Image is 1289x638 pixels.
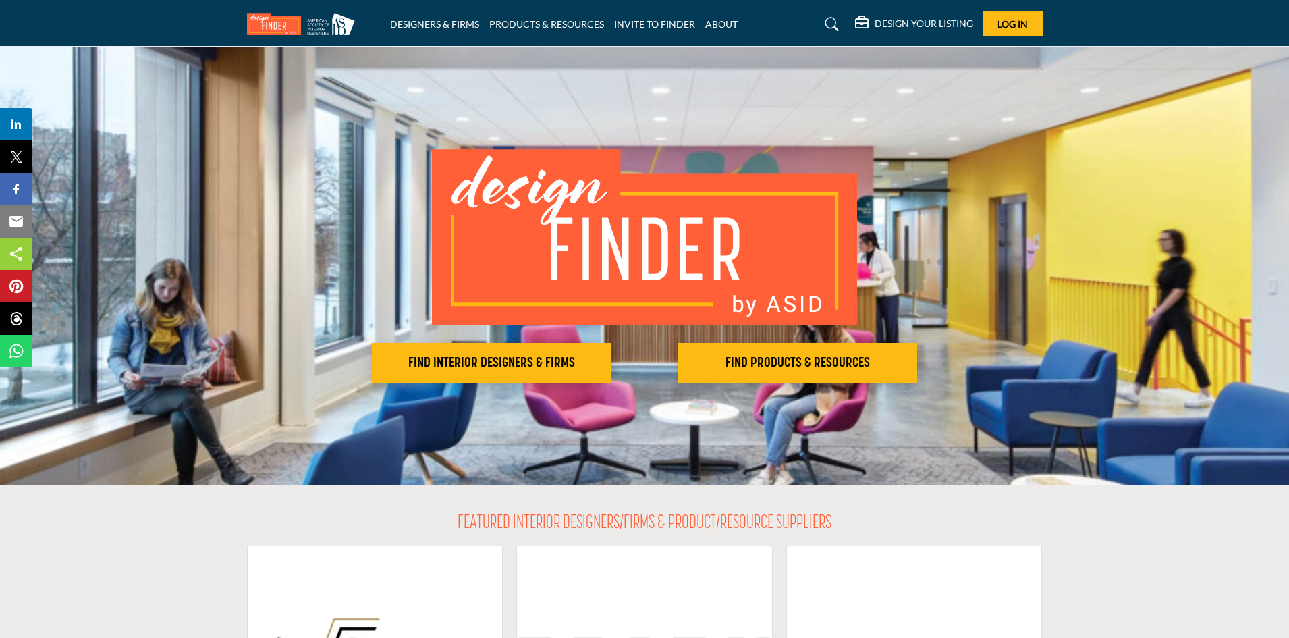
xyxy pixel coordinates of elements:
[390,18,479,30] a: DESIGNERS & FIRMS
[682,355,913,371] h2: FIND PRODUCTS & RESOURCES
[489,18,604,30] a: PRODUCTS & RESOURCES
[376,355,607,371] h2: FIND INTERIOR DESIGNERS & FIRMS
[678,343,917,383] button: FIND PRODUCTS & RESOURCES
[812,14,848,35] a: Search
[855,16,973,32] div: DESIGN YOUR LISTING
[983,11,1043,36] button: Log In
[372,343,611,383] button: FIND INTERIOR DESIGNERS & FIRMS
[458,512,831,535] h2: FEATURED INTERIOR DESIGNERS/FIRMS & PRODUCT/RESOURCE SUPPLIERS
[875,18,973,30] h5: DESIGN YOUR LISTING
[432,149,857,325] img: image
[614,18,695,30] a: INVITE TO FINDER
[997,18,1028,30] span: Log In
[247,13,362,35] img: Site Logo
[705,18,738,30] a: ABOUT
